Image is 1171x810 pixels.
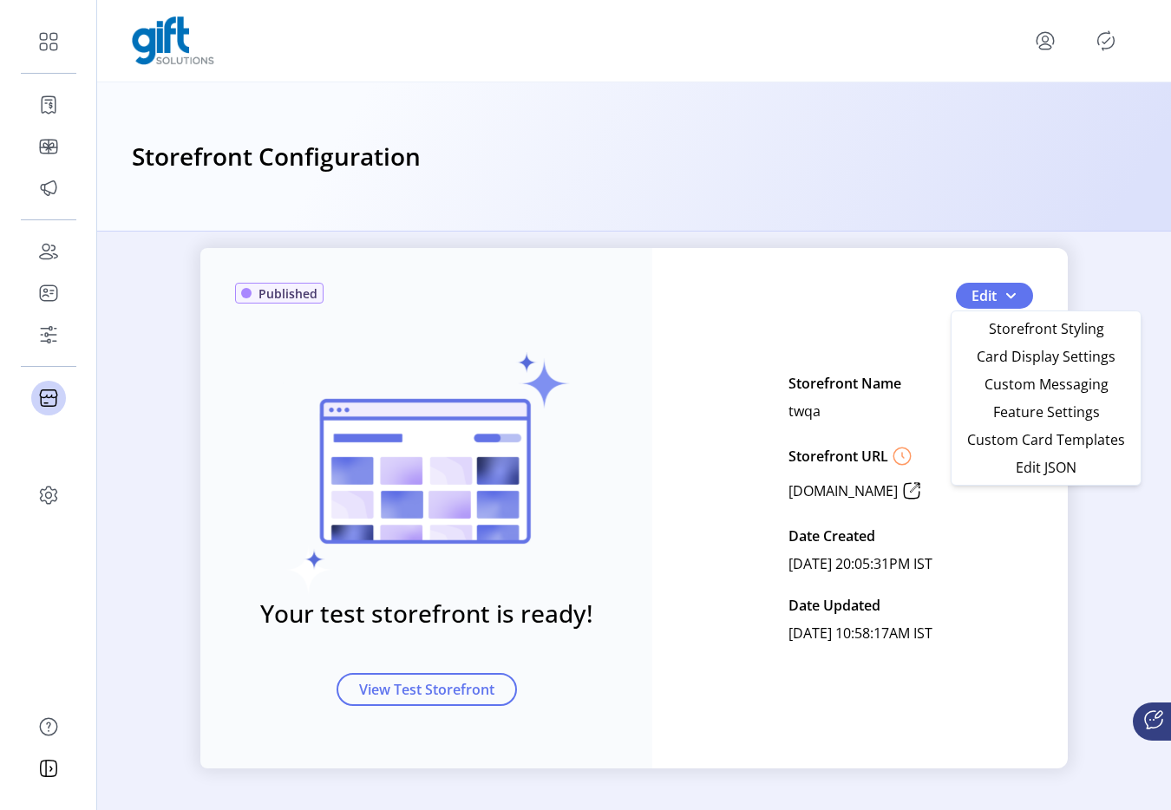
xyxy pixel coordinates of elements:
[788,397,821,425] p: twqa
[788,480,898,501] p: [DOMAIN_NAME]
[258,284,317,303] span: Published
[1092,27,1120,55] button: Publisher Panel
[955,426,1137,454] li: Custom Card Templates
[965,433,1127,447] span: Custom Card Templates
[965,461,1127,474] span: Edit JSON
[955,370,1137,398] li: Custom Messaging
[965,377,1127,391] span: Custom Messaging
[955,343,1137,370] li: Card Display Settings
[788,591,880,619] p: Date Updated
[965,405,1127,419] span: Feature Settings
[359,679,494,700] span: View Test Storefront
[956,283,1033,309] button: Edit
[788,619,932,647] p: [DATE] 10:58:17AM IST
[132,138,421,176] h3: Storefront Configuration
[260,595,593,631] h3: Your test storefront is ready!
[965,322,1127,336] span: Storefront Styling
[788,522,875,550] p: Date Created
[337,673,517,706] button: View Test Storefront
[971,285,997,306] span: Edit
[955,454,1137,481] li: Edit JSON
[1031,27,1059,55] button: menu
[788,369,901,397] p: Storefront Name
[788,550,932,578] p: [DATE] 20:05:31PM IST
[132,16,214,65] img: logo
[788,446,888,467] p: Storefront URL
[955,398,1137,426] li: Feature Settings
[965,349,1127,363] span: Card Display Settings
[955,315,1137,343] li: Storefront Styling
